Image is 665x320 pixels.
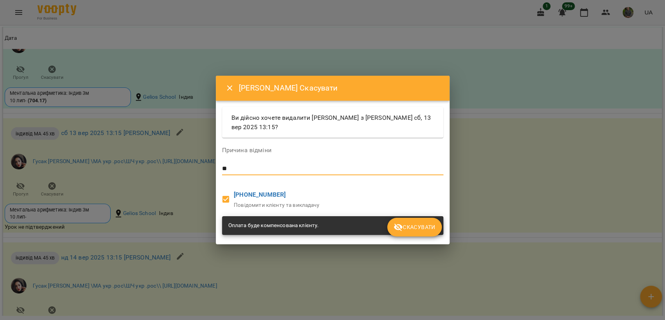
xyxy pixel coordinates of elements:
[387,218,441,236] button: Скасувати
[222,147,443,153] label: Причина відміни
[228,219,319,233] div: Оплата буде компенсована клієнту.
[234,191,286,198] a: [PHONE_NUMBER]
[222,107,443,138] div: Ви дійсно хочете видалити [PERSON_NAME] з [PERSON_NAME] сб, 13 вер 2025 13:15?
[220,79,239,98] button: Close
[239,82,440,94] h6: [PERSON_NAME] Скасувати
[393,222,435,232] span: Скасувати
[234,201,319,209] p: Повідомити клієнту та викладачу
